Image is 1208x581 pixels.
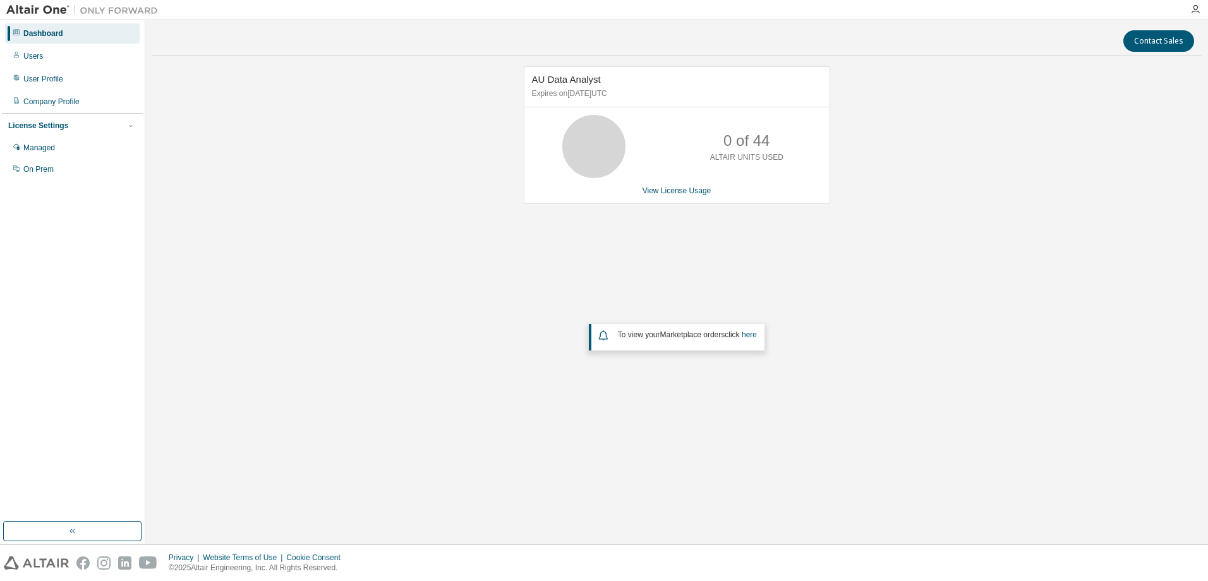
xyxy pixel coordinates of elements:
em: Marketplace orders [660,330,725,339]
span: To view your click [618,330,757,339]
div: User Profile [23,74,63,84]
p: Expires on [DATE] UTC [532,88,819,99]
img: altair_logo.svg [4,556,69,570]
img: linkedin.svg [118,556,131,570]
p: 0 of 44 [723,130,770,152]
div: Website Terms of Use [203,553,286,563]
p: ALTAIR UNITS USED [710,152,783,163]
a: View License Usage [643,186,711,195]
img: facebook.svg [76,556,90,570]
img: youtube.svg [139,556,157,570]
img: instagram.svg [97,556,111,570]
div: Cookie Consent [286,553,347,563]
div: Users [23,51,43,61]
div: Privacy [169,553,203,563]
div: Dashboard [23,28,63,39]
p: © 2025 Altair Engineering, Inc. All Rights Reserved. [169,563,348,573]
a: here [742,330,757,339]
span: AU Data Analyst [532,74,601,85]
div: On Prem [23,164,54,174]
img: Altair One [6,4,164,16]
div: Managed [23,143,55,153]
button: Contact Sales [1123,30,1194,52]
div: License Settings [8,121,68,131]
div: Company Profile [23,97,80,107]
